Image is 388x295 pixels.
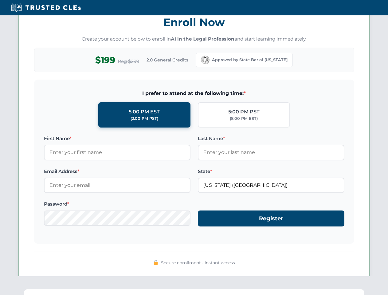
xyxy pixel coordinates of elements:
[171,36,234,42] strong: AI in the Legal Profession
[9,3,83,12] img: Trusted CLEs
[44,200,190,208] label: Password
[44,168,190,175] label: Email Address
[228,108,260,116] div: 5:00 PM PST
[198,135,344,142] label: Last Name
[212,57,288,63] span: Approved by State Bar of [US_STATE]
[34,36,354,43] p: Create your account below to enroll in and start learning immediately.
[44,145,190,160] input: Enter your first name
[118,58,139,65] span: Reg $299
[44,178,190,193] input: Enter your email
[153,260,158,265] img: 🔒
[131,116,158,122] div: (2:00 PM PST)
[129,108,160,116] div: 5:00 PM EST
[44,135,190,142] label: First Name
[198,145,344,160] input: Enter your last name
[201,56,210,64] img: California Bar
[34,13,354,32] h3: Enroll Now
[198,178,344,193] input: California (CA)
[95,53,115,67] span: $199
[161,259,235,266] span: Secure enrollment • Instant access
[230,116,258,122] div: (8:00 PM EST)
[198,168,344,175] label: State
[147,57,188,63] span: 2.0 General Credits
[44,89,344,97] span: I prefer to attend at the following time:
[198,210,344,227] button: Register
